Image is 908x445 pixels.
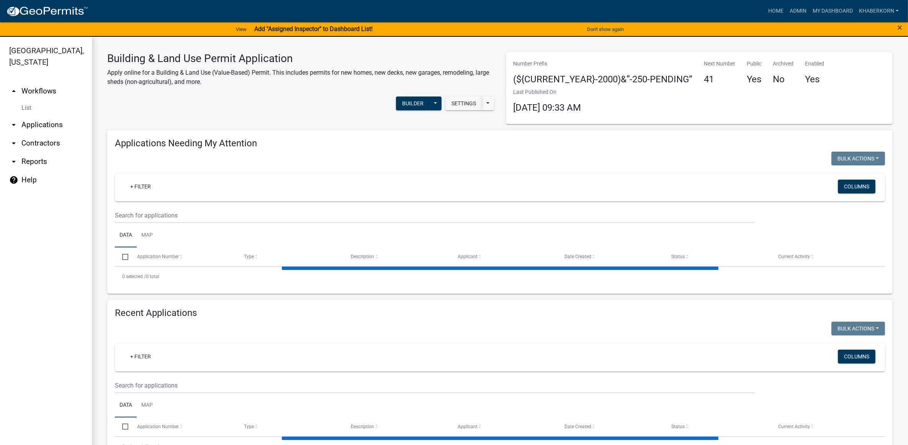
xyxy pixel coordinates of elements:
p: Last Published On [514,88,581,96]
h3: Building & Land Use Permit Application [107,52,494,65]
span: Type [244,424,254,429]
p: Public [747,60,762,68]
span: Current Activity [778,424,810,429]
datatable-header-cell: Select [115,247,129,266]
span: Date Created [564,424,591,429]
datatable-header-cell: Status [664,247,771,266]
a: Map [137,223,157,248]
i: help [9,175,18,185]
i: arrow_drop_down [9,120,18,129]
datatable-header-cell: Current Activity [771,247,878,266]
i: arrow_drop_up [9,87,18,96]
p: Apply online for a Building & Land Use (Value-Based) Permit. This includes permits for new homes,... [107,68,494,87]
h4: Recent Applications [115,308,885,319]
datatable-header-cell: Date Created [557,247,664,266]
span: Description [351,424,374,429]
span: Type [244,254,254,259]
datatable-header-cell: Status [664,417,771,436]
span: Application Number [137,424,179,429]
button: Settings [445,97,482,110]
datatable-header-cell: Applicant [450,247,557,266]
span: [DATE] 09:33 AM [514,102,581,113]
span: Application Number [137,254,179,259]
a: Map [137,393,157,418]
p: Next Number [704,60,736,68]
h4: (${CURRENT_YEAR}-2000)&“-250-PENDING” [514,74,693,85]
h4: Yes [805,74,825,85]
datatable-header-cell: Select [115,417,129,436]
div: 0 total [115,267,885,286]
p: Enabled [805,60,825,68]
i: arrow_drop_down [9,139,18,148]
button: Columns [838,180,875,193]
datatable-header-cell: Date Created [557,417,664,436]
input: Search for applications [115,378,755,393]
button: Close [897,23,902,32]
a: + Filter [124,350,157,363]
a: Home [765,4,787,18]
datatable-header-cell: Type [236,417,343,436]
button: Bulk Actions [831,322,885,335]
button: Columns [838,350,875,363]
span: Status [671,424,685,429]
span: Status [671,254,685,259]
datatable-header-cell: Description [344,247,450,266]
span: × [897,22,902,33]
datatable-header-cell: Type [236,247,343,266]
span: Date Created [564,254,591,259]
span: Description [351,254,374,259]
h4: Yes [747,74,762,85]
a: khaberkorn [856,4,902,18]
strong: Add "Assigned Inspector" to Dashboard List! [254,25,373,33]
span: Applicant [458,424,478,429]
h4: 41 [704,74,736,85]
datatable-header-cell: Applicant [450,417,557,436]
p: Archived [773,60,794,68]
datatable-header-cell: Current Activity [771,417,878,436]
h4: No [773,74,794,85]
datatable-header-cell: Application Number [129,417,236,436]
a: View [233,23,250,36]
input: Search for applications [115,208,755,223]
a: Data [115,393,137,418]
span: Current Activity [778,254,810,259]
button: Don't show again [584,23,627,36]
span: Applicant [458,254,478,259]
a: Admin [787,4,810,18]
a: Data [115,223,137,248]
span: 0 selected / [122,274,146,279]
button: Builder [396,97,430,110]
p: Number Prefix [514,60,693,68]
datatable-header-cell: Application Number [129,247,236,266]
h4: Applications Needing My Attention [115,138,885,149]
a: My Dashboard [810,4,856,18]
button: Bulk Actions [831,152,885,165]
datatable-header-cell: Description [344,417,450,436]
a: + Filter [124,180,157,193]
i: arrow_drop_down [9,157,18,166]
